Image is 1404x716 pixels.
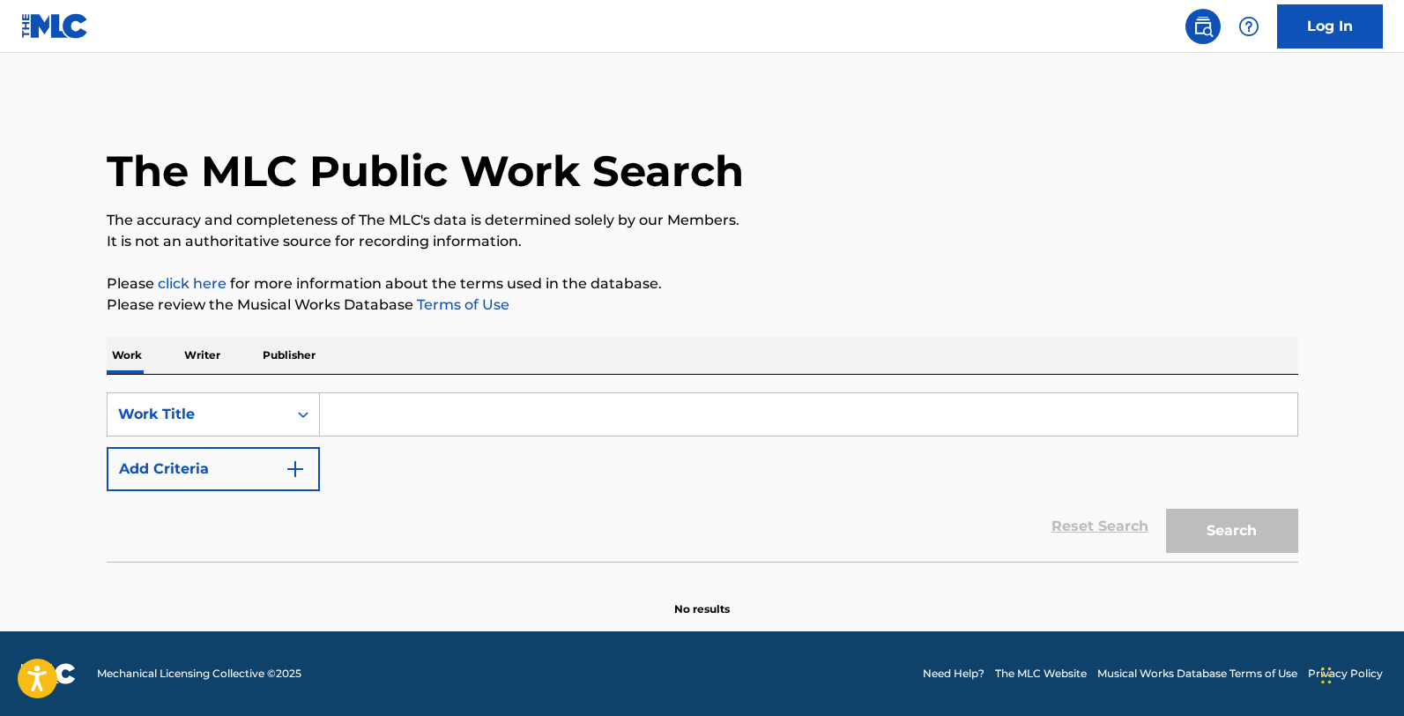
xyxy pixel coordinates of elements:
[1308,666,1383,682] a: Privacy Policy
[97,666,301,682] span: Mechanical Licensing Collective © 2025
[21,13,89,39] img: MLC Logo
[995,666,1087,682] a: The MLC Website
[1097,666,1297,682] a: Musical Works Database Terms of Use
[1238,16,1259,37] img: help
[923,666,984,682] a: Need Help?
[21,663,76,684] img: logo
[413,296,509,313] a: Terms of Use
[107,231,1298,252] p: It is not an authoritative source for recording information.
[118,404,277,425] div: Work Title
[107,337,147,374] p: Work
[1277,4,1383,48] a: Log In
[1192,16,1214,37] img: search
[107,295,1298,316] p: Please review the Musical Works Database
[285,459,306,480] img: 9d2ae6d4665cec9f34b9.svg
[1185,9,1221,44] a: Public Search
[1231,9,1267,44] div: Help
[158,275,227,292] a: click here
[107,447,320,491] button: Add Criteria
[1321,649,1332,702] div: Drag
[107,145,744,198] h1: The MLC Public Work Search
[674,580,730,617] p: No results
[107,392,1298,562] form: Search Form
[257,337,321,374] p: Publisher
[107,273,1298,295] p: Please for more information about the terms used in the database.
[1316,631,1404,716] iframe: Chat Widget
[107,210,1298,231] p: The accuracy and completeness of The MLC's data is determined solely by our Members.
[179,337,226,374] p: Writer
